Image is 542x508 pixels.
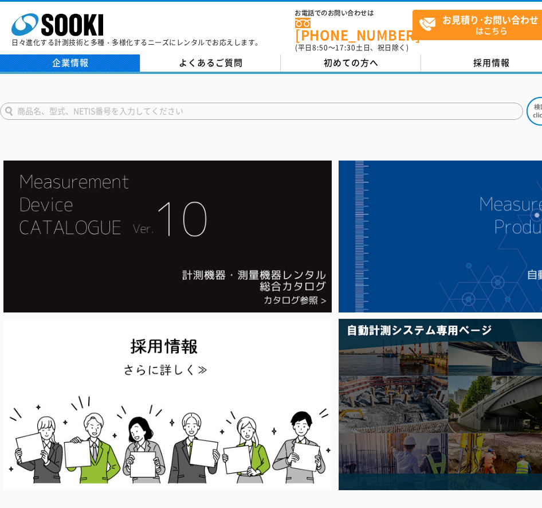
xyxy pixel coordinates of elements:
[295,18,413,41] a: [PHONE_NUMBER]
[312,42,328,53] span: 8:50
[11,39,262,46] p: 日々進化する計測技術と多種・多様化するニーズにレンタルでお応えします。
[324,56,379,69] span: 初めての方へ
[3,161,332,312] img: Catalog Ver10
[140,54,281,72] a: よくあるご質問
[295,10,413,17] span: お電話でのお問い合わせは
[3,319,332,490] img: SOOKI recruit
[295,42,409,53] span: (平日 ～ 土日、祝日除く)
[442,13,539,26] strong: お見積り･お問い合わせ
[281,54,421,72] a: 初めての方へ
[335,42,356,53] span: 17:30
